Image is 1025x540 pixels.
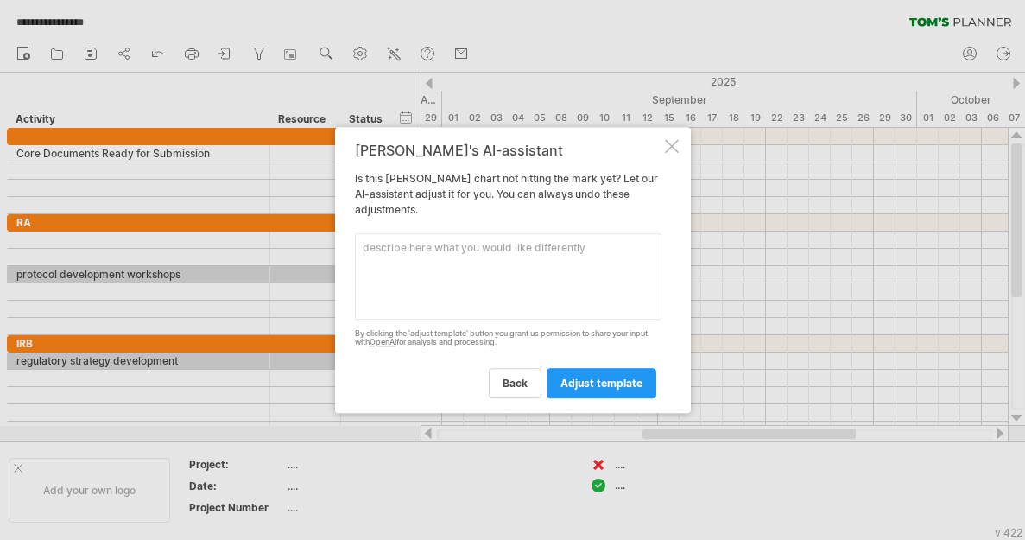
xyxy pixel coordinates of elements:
div: Is this [PERSON_NAME] chart not hitting the mark yet? Let our AI-assistant adjust it for you. You... [355,143,661,398]
a: OpenAI [370,338,396,347]
div: By clicking the 'adjust template' button you grant us permission to share your input with for ana... [355,329,661,348]
a: back [489,368,541,398]
a: adjust template [547,368,656,398]
div: [PERSON_NAME]'s AI-assistant [355,143,661,158]
span: back [503,377,528,390]
span: adjust template [560,377,642,390]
